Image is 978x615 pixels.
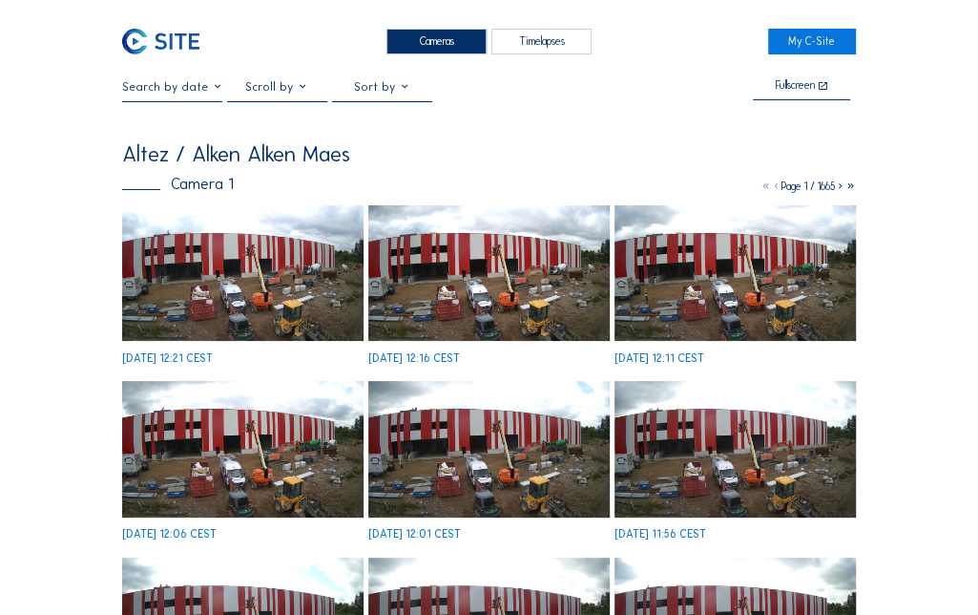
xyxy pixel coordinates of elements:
img: image_53437198 [122,381,364,517]
div: [DATE] 12:21 CEST [122,353,213,364]
div: Timelapses [491,29,592,54]
img: C-SITE Logo [122,29,198,54]
div: Altez / Alken Alken Maes [122,144,350,166]
img: image_53437342 [614,205,856,341]
div: [DATE] 12:01 CEST [368,529,461,540]
div: [DATE] 12:16 CEST [368,353,460,364]
div: [DATE] 12:11 CEST [614,353,704,364]
a: My C-Site [768,29,856,54]
a: C-SITE Logo [122,29,210,54]
div: Camera 1 [122,177,234,192]
span: Page 1 / 1665 [781,180,835,193]
img: image_53436921 [614,381,856,517]
img: image_53437617 [122,205,364,341]
img: image_53437474 [368,205,610,341]
div: [DATE] 12:06 CEST [122,529,217,540]
input: Search by date 󰅀 [122,79,222,94]
div: Cameras [386,29,487,54]
img: image_53437069 [368,381,610,517]
div: Fullscreen [776,80,815,92]
div: [DATE] 11:56 CEST [614,529,706,540]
